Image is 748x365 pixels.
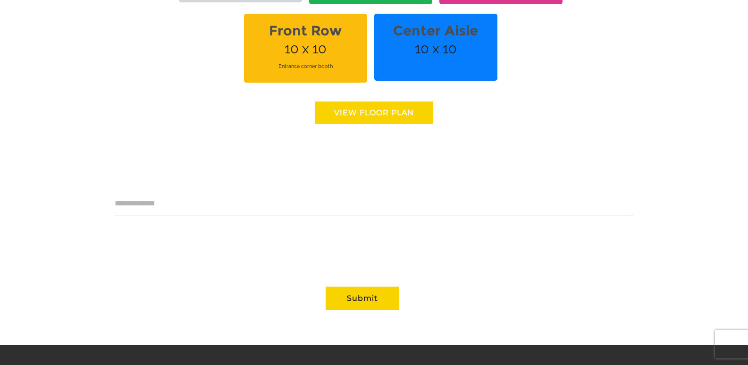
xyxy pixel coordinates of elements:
span: Entrance corner booth [250,53,361,79]
span: 10 x 10 [374,14,497,81]
button: Submit [326,287,399,310]
strong: Front Row [250,17,361,44]
a: View floor Plan [315,102,433,124]
strong: Center Aisle [380,17,492,44]
span: 10 x 10 [244,14,367,83]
